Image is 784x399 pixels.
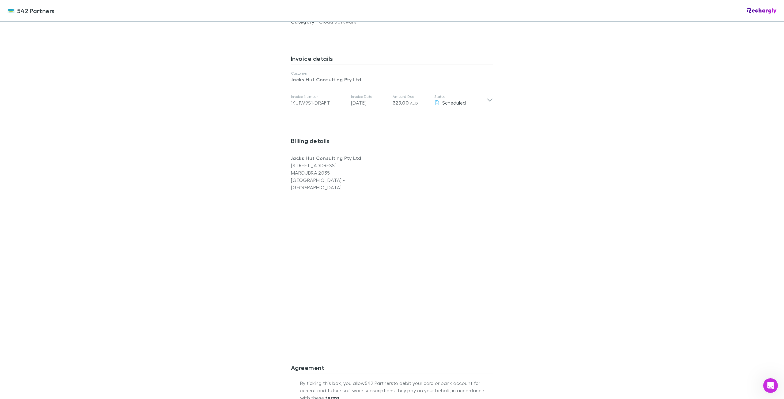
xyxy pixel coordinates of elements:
p: Invoice Date [351,94,388,99]
img: Rechargly Logo [747,8,777,14]
span: AUD [410,101,418,105]
span: 542 Partners [17,6,55,15]
p: Jacks Hut Consulting Pty Ltd [291,154,392,162]
p: [GEOGRAPHIC_DATA] - [GEOGRAPHIC_DATA] [291,176,392,191]
p: MAROUBRA 2035 [291,169,392,176]
p: Invoice Number [291,94,346,99]
p: Status [434,94,487,99]
span: Category [291,19,319,25]
div: Invoice Number1KU1W9S1-DRAFTInvoice Date[DATE]Amount Due329.00 AUDStatusScheduled [286,88,498,113]
h3: Agreement [291,364,493,374]
p: Amount Due [393,94,429,99]
div: 1KU1W9S1-DRAFT [291,99,346,106]
p: Customer [291,71,493,76]
p: Jacks Hut Consulting Pty Ltd [291,76,493,83]
p: [STREET_ADDRESS] [291,162,392,169]
p: [DATE] [351,99,388,106]
span: 329.00 [393,100,409,106]
span: Scheduled [442,100,466,105]
iframe: Secure address input frame [290,195,494,336]
img: 542 Partners's Logo [7,7,15,14]
iframe: Intercom live chat [763,378,778,393]
h3: Billing details [291,137,493,147]
h3: Invoice details [291,55,493,65]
